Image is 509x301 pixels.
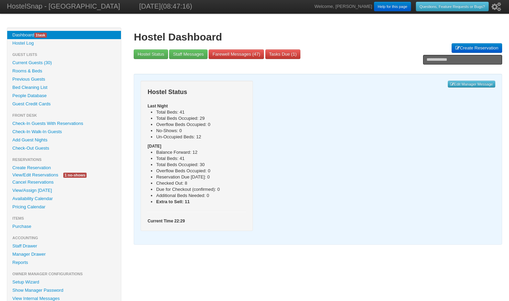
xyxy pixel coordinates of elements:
[58,171,92,178] a: 1 no-shows
[448,81,495,88] a: Edit Manager Message
[452,43,502,53] a: Create Reservation
[7,178,121,186] a: Cancel Reservations
[265,49,300,59] a: Tasks Due (1)
[147,143,246,149] h5: [DATE]
[156,115,246,121] li: Total Beds Occupied: 29
[156,186,246,193] li: Due for Checkout (confirmed): 0
[156,168,246,174] li: Overflow Beds Occupied: 0
[7,50,121,59] li: Guest Lists
[156,109,246,115] li: Total Beds: 41
[7,234,121,242] li: Accounting
[7,119,121,128] a: Check-In Guests With Reservations
[491,2,501,11] i: Setup Wizard
[292,51,295,57] span: 1
[7,214,121,222] li: Items
[7,39,121,47] a: Hostel Log
[7,278,121,286] a: Setup Wizard
[156,149,246,155] li: Balance Forward: 12
[7,242,121,250] a: Staff Drawer
[7,67,121,75] a: Rooms & Beds
[147,218,246,224] h5: Current Time 22:29
[36,33,38,37] span: 1
[7,136,121,144] a: Add Guest Nights
[7,144,121,152] a: Check-Out Guests
[7,250,121,258] a: Manager Drawer
[7,100,121,108] a: Guest Credit Cards
[7,286,121,294] a: Show Manager Password
[156,121,246,128] li: Overflow Beds Occupied: 0
[7,83,121,92] a: Bed Cleaning List
[147,88,246,97] h3: Hostel Status
[7,203,121,211] a: Pricing Calendar
[156,199,190,204] b: Extra to Sell: 11
[156,180,246,186] li: Checked Out: 8
[254,51,258,57] span: 47
[147,103,246,109] h5: Last Night
[7,111,121,119] li: Front Desk
[169,49,207,59] a: Staff Messages
[161,2,192,10] span: (08:47:16)
[156,174,246,180] li: Reservation Due [DATE]: 0
[7,164,121,172] a: Create Reservation
[416,2,489,11] a: Questions, Feature Requests or Bugs?
[134,31,502,43] h1: Hostel Dashboard
[7,155,121,164] li: Reservations
[156,162,246,168] li: Total Beds Occupied: 30
[7,75,121,83] a: Previous Guests
[374,2,411,11] a: Help for this page
[134,49,168,59] a: Hostel Status
[7,31,121,39] a: Dashboard1task
[7,186,121,195] a: View/Assign [DATE]
[7,128,121,136] a: Check-In Walk-In Guests
[34,33,47,38] span: task
[156,155,246,162] li: Total Beds: 41
[7,92,121,100] a: People Database
[7,270,121,278] li: Owner Manager Configurations
[63,173,87,178] span: 1 no-shows
[7,258,121,267] a: Reports
[7,195,121,203] a: Availability Calendar
[156,134,246,140] li: Un-Occupied Beds: 12
[156,193,246,199] li: Additional Beds Needed: 0
[209,49,264,59] a: Farewell Messages (47)
[7,222,121,231] a: Purchase
[156,128,246,134] li: No-Shows: 0
[7,59,121,67] a: Current Guests (30)
[7,171,63,178] a: View/Edit Reservations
